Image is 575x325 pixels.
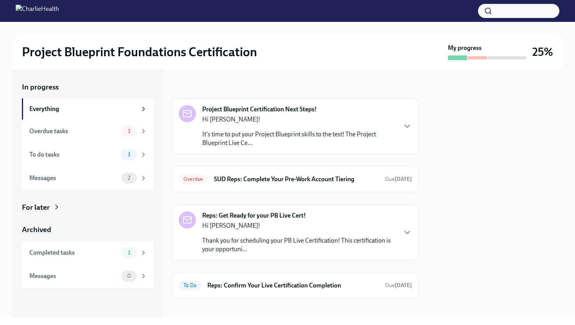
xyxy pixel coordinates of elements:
[22,241,153,264] a: Completed tasks1
[385,176,412,182] span: Due
[385,175,412,183] span: August 29th, 2025 11:00
[179,282,201,288] span: To Do
[22,264,153,288] a: Messages0
[29,127,118,136] div: Overdue tasks
[22,120,153,143] a: Overdue tasks1
[22,166,153,190] a: Messages2
[172,82,209,92] div: In progress
[202,105,317,114] strong: Project Blueprint Certification Next Steps!
[385,282,412,289] span: October 2nd, 2025 11:00
[123,175,135,181] span: 2
[532,45,553,59] h3: 25%
[395,282,412,289] strong: [DATE]
[123,250,135,255] span: 1
[22,44,257,60] h2: Project Blueprint Foundations Certification
[179,176,208,182] span: Overdue
[179,173,412,186] a: OverdueSUD Reps: Complete Your Pre-Work Account TieringDue[DATE]
[22,225,153,235] a: Archived
[202,221,396,230] p: Hi [PERSON_NAME]!
[207,281,379,290] h6: Reps: Confirm Your Live Certification Completion
[202,211,306,220] strong: Reps: Get Ready for your PB Live Cert!
[22,82,153,92] a: In progress
[29,150,118,159] div: To do tasks
[179,279,412,292] a: To DoReps: Confirm Your Live Certification CompletionDue[DATE]
[123,128,135,134] span: 1
[202,130,396,147] p: It's time to put your Project Blueprint skills to the test! The Project Blueprint Live Ce...
[29,174,118,182] div: Messages
[395,176,412,182] strong: [DATE]
[22,202,153,212] a: For later
[22,98,153,120] a: Everything
[122,273,136,279] span: 0
[202,236,396,254] p: Thank you for scheduling your PB Live Certification! This certification is your opportuni...
[29,105,137,113] div: Everything
[214,175,379,184] h6: SUD Reps: Complete Your Pre-Work Account Tiering
[385,282,412,289] span: Due
[29,272,118,280] div: Messages
[123,152,135,157] span: 1
[22,143,153,166] a: To do tasks1
[16,5,59,17] img: CharlieHealth
[448,44,482,52] strong: My progress
[202,115,396,124] p: Hi [PERSON_NAME]!
[22,202,50,212] div: For later
[29,248,118,257] div: Completed tasks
